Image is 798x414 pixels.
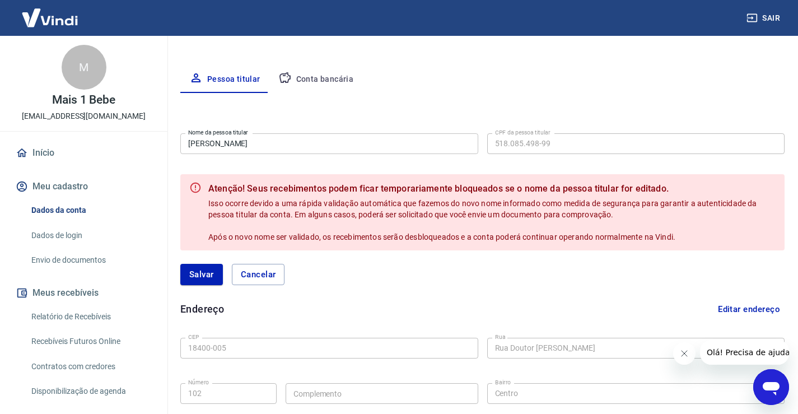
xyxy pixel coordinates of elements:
[713,299,785,320] button: Editar endereço
[27,224,154,247] a: Dados de login
[180,264,223,285] button: Salvar
[27,355,154,378] a: Contratos com credores
[27,199,154,222] a: Dados da conta
[13,1,86,35] img: Vindi
[188,378,209,387] label: Número
[13,141,154,165] a: Início
[7,8,94,17] span: Olá! Precisa de ajuda?
[180,301,224,317] h6: Endereço
[22,110,146,122] p: [EMAIL_ADDRESS][DOMAIN_NAME]
[700,340,789,365] iframe: Mensagem da empresa
[495,128,550,137] label: CPF da pessoa titular
[13,281,154,305] button: Meus recebíveis
[495,333,506,341] label: Rua
[208,199,759,241] span: Isso ocorre devido a uma rápida validação automática que fazemos do novo nome informado como medi...
[188,333,199,341] label: CEP
[27,330,154,353] a: Recebíveis Futuros Online
[62,45,106,90] div: M
[269,66,363,93] button: Conta bancária
[27,380,154,403] a: Disponibilização de agenda
[232,264,285,285] button: Cancelar
[495,378,511,387] label: Bairro
[208,182,776,196] b: Atenção! Seus recebimentos podem ficar temporariamente bloqueados se o nome da pessoa titular for...
[753,369,789,405] iframe: Botão para abrir a janela de mensagens
[13,174,154,199] button: Meu cadastro
[744,8,785,29] button: Sair
[52,94,115,106] p: Mais 1 Bebe
[188,128,248,137] label: Nome da pessoa titular
[27,249,154,272] a: Envio de documentos
[673,342,696,365] iframe: Fechar mensagem
[27,305,154,328] a: Relatório de Recebíveis
[180,66,269,93] button: Pessoa titular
